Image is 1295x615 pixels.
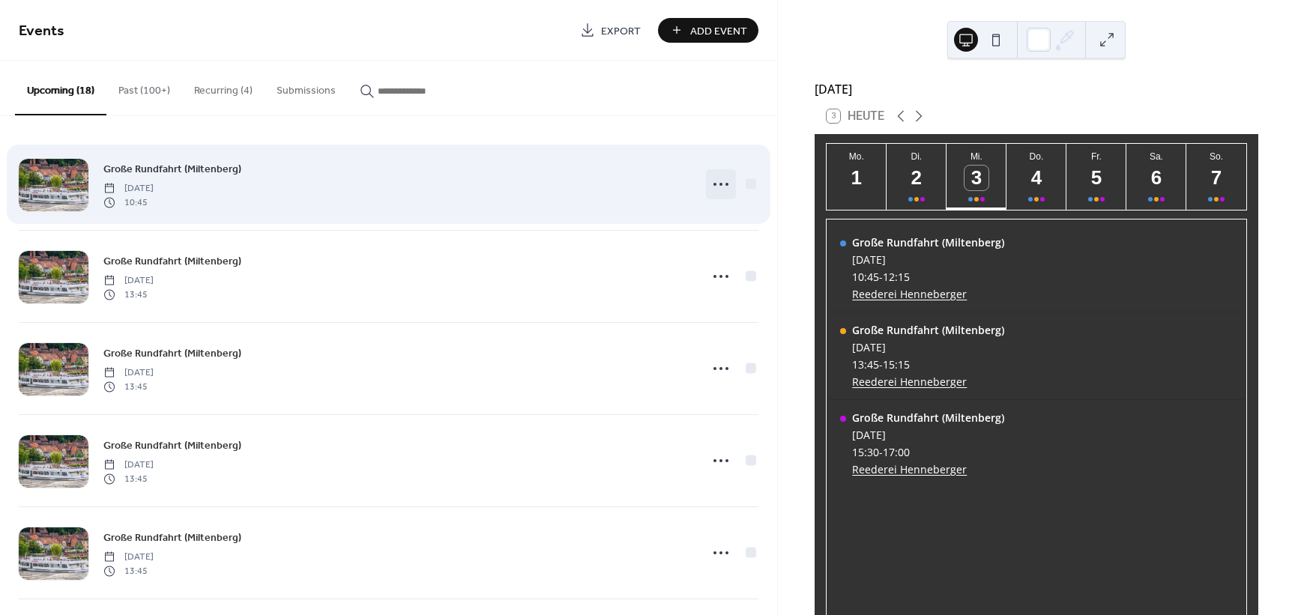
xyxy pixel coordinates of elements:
[103,346,241,362] span: Große Rundfahrt (Miltenberg)
[852,445,879,459] span: 15:30
[951,151,1002,162] div: Mi.
[852,287,1004,301] a: Reederei Henneberger
[103,437,241,454] a: Große Rundfahrt (Miltenberg)
[852,357,879,372] span: 13:45
[852,462,1004,476] a: Reederei Henneberger
[103,458,154,472] span: [DATE]
[815,80,1258,98] div: [DATE]
[103,366,154,380] span: [DATE]
[19,16,64,46] span: Events
[601,23,641,39] span: Export
[15,61,106,115] button: Upcoming (18)
[1204,166,1229,190] div: 7
[1191,151,1242,162] div: So.
[1131,151,1182,162] div: Sa.
[1011,151,1062,162] div: Do.
[887,144,947,210] button: Di.2
[1084,166,1109,190] div: 5
[827,144,887,210] button: Mo.1
[1006,144,1066,210] button: Do.4
[103,551,154,564] span: [DATE]
[1024,166,1049,190] div: 4
[569,18,652,43] a: Export
[852,235,1004,249] div: Große Rundfahrt (Miltenberg)
[879,270,883,284] span: -
[103,438,241,454] span: Große Rundfahrt (Miltenberg)
[852,323,1004,337] div: Große Rundfahrt (Miltenberg)
[965,166,989,190] div: 3
[182,61,265,114] button: Recurring (4)
[103,345,241,362] a: Große Rundfahrt (Miltenberg)
[905,166,929,190] div: 2
[103,162,241,178] span: Große Rundfahrt (Miltenberg)
[103,288,154,301] span: 13:45
[831,151,882,162] div: Mo.
[103,252,241,270] a: Große Rundfahrt (Miltenberg)
[852,340,1004,354] div: [DATE]
[103,530,241,546] span: Große Rundfahrt (Miltenberg)
[883,357,910,372] span: 15:15
[103,472,154,485] span: 13:45
[845,166,869,190] div: 1
[106,61,182,114] button: Past (100+)
[852,428,1004,442] div: [DATE]
[103,380,154,393] span: 13:45
[883,445,910,459] span: 17:00
[1144,166,1169,190] div: 6
[103,196,154,209] span: 10:45
[103,529,241,546] a: Große Rundfahrt (Miltenberg)
[1066,144,1126,210] button: Fr.5
[852,375,1004,389] a: Reederei Henneberger
[1126,144,1186,210] button: Sa.6
[852,252,1004,267] div: [DATE]
[1071,151,1122,162] div: Fr.
[879,445,883,459] span: -
[265,61,348,114] button: Submissions
[103,274,154,288] span: [DATE]
[658,18,758,43] button: Add Event
[852,270,879,284] span: 10:45
[103,254,241,270] span: Große Rundfahrt (Miltenberg)
[883,270,910,284] span: 12:15
[879,357,883,372] span: -
[1186,144,1246,210] button: So.7
[103,182,154,196] span: [DATE]
[103,564,154,578] span: 13:45
[690,23,747,39] span: Add Event
[852,410,1004,425] div: Große Rundfahrt (Miltenberg)
[947,144,1006,210] button: Mi.3
[891,151,942,162] div: Di.
[103,160,241,178] a: Große Rundfahrt (Miltenberg)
